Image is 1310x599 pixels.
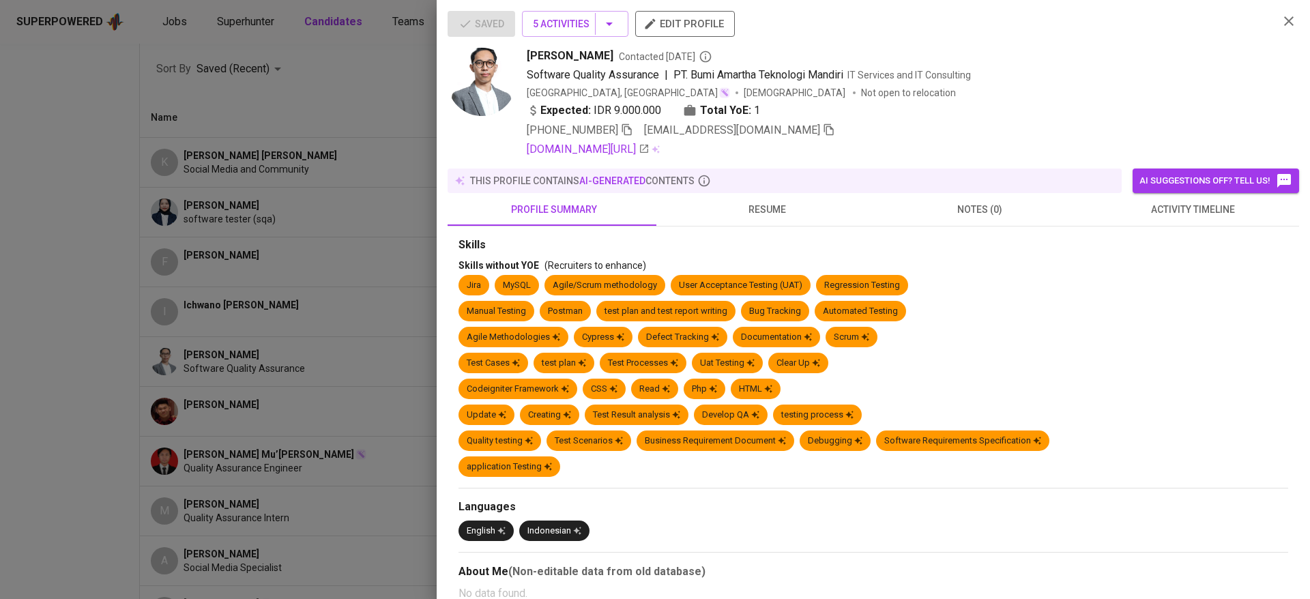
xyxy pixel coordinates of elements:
[669,201,865,218] span: resume
[553,279,657,292] div: Agile/Scrum methodology
[823,305,898,318] div: Automated Testing
[458,499,1288,515] div: Languages
[579,175,645,186] span: AI-generated
[739,383,772,396] div: HTML
[884,435,1041,448] div: Software Requirements Specification
[1094,201,1291,218] span: activity timeline
[527,102,661,119] div: IDR 9.000.000
[824,279,900,292] div: Regression Testing
[692,383,717,396] div: Php
[548,305,583,318] div: Postman
[719,87,730,98] img: magic_wand.svg
[882,201,1078,218] span: notes (0)
[527,48,613,64] span: [PERSON_NAME]
[467,435,533,448] div: Quality testing
[679,279,802,292] div: User Acceptance Testing (UAT)
[834,331,869,344] div: Scrum
[544,260,646,271] span: (Recruiters to enhance)
[456,201,652,218] span: profile summary
[646,331,719,344] div: Defect Tracking
[467,461,552,473] div: application Testing
[467,279,481,292] div: Jira
[467,383,569,396] div: Codeigniter Framework
[591,383,617,396] div: CSS
[861,86,956,100] p: Not open to relocation
[522,11,628,37] button: 5 Activities
[699,50,712,63] svg: By Batam recruiter
[542,357,586,370] div: test plan
[458,564,1288,580] div: About Me
[527,123,618,136] span: [PHONE_NUMBER]
[776,357,820,370] div: Clear Up
[528,409,571,422] div: Creating
[700,102,751,119] b: Total YoE:
[635,11,735,37] button: edit profile
[700,357,755,370] div: Uat Testing
[508,565,705,578] b: (Non-editable data from old database)
[533,16,617,33] span: 5 Activities
[555,435,623,448] div: Test Scenarios
[744,86,847,100] span: [DEMOGRAPHIC_DATA]
[527,86,730,100] div: [GEOGRAPHIC_DATA], [GEOGRAPHIC_DATA]
[467,409,506,422] div: Update
[808,435,862,448] div: Debugging
[467,331,560,344] div: Agile Methodologies
[540,102,591,119] b: Expected:
[527,141,650,158] a: [DOMAIN_NAME][URL]
[582,331,624,344] div: Cypress
[646,15,724,33] span: edit profile
[467,525,506,538] div: English
[644,123,820,136] span: [EMAIL_ADDRESS][DOMAIN_NAME]
[741,331,812,344] div: Documentation
[467,357,520,370] div: Test Cases
[639,383,670,396] div: Read
[608,357,678,370] div: Test Processes
[470,174,695,188] p: this profile contains contents
[1133,169,1299,193] button: AI suggestions off? Tell us!
[527,525,581,538] div: Indonesian
[702,409,759,422] div: Develop QA
[458,237,1288,253] div: Skills
[847,70,971,81] span: IT Services and IT Consulting
[749,305,801,318] div: Bug Tracking
[448,48,516,116] img: c32d8ca1f4b2f40f157b72eb50269380.png
[467,305,526,318] div: Manual Testing
[527,68,659,81] span: Software Quality Assurance
[665,67,668,83] span: |
[781,409,854,422] div: testing process
[619,50,712,63] span: Contacted [DATE]
[645,435,786,448] div: Business Requirement Document
[593,409,680,422] div: Test Result analysis
[1139,173,1292,189] span: AI suggestions off? Tell us!
[605,305,727,318] div: test plan and test report writing
[673,68,843,81] span: PT. Bumi Amartha Teknologi Mandiri
[754,102,760,119] span: 1
[503,279,531,292] div: MySQL
[458,260,539,271] span: Skills without YOE
[635,18,735,29] a: edit profile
